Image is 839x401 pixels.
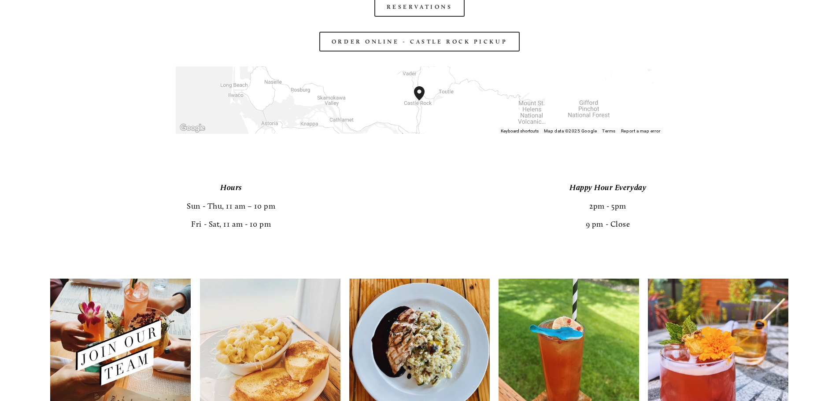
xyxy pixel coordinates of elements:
p: Sun - Thu, 11 am – 10 pm Fri - Sat, 11 am - 10 pm [50,179,412,233]
a: Report a map error [621,129,661,133]
a: Terms [602,129,616,133]
p: 2pm - 5pm 9 pm - Close [427,179,789,233]
em: Happy Hour Everyday [569,183,646,192]
em: Hours [220,183,242,192]
div: 1300 Mount Saint Helens Way Northeast Castle Rock, WA, 98611, United States [414,86,435,114]
a: Open this area in Google Maps (opens a new window) [178,122,207,134]
img: Google [178,122,207,134]
span: Map data ©2025 Google [544,129,597,133]
button: Keyboard shortcuts [501,128,539,134]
